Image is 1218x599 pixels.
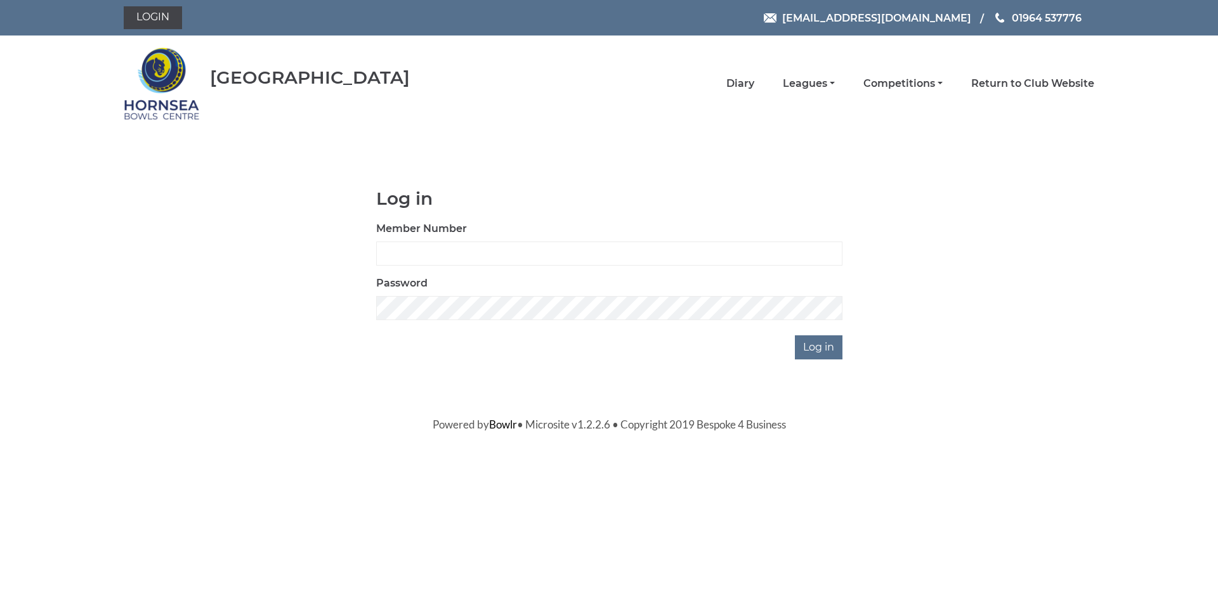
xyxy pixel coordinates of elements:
input: Log in [795,335,842,359]
a: Email [EMAIL_ADDRESS][DOMAIN_NAME] [764,10,971,26]
h1: Log in [376,189,842,209]
img: Email [764,13,776,23]
a: Diary [726,77,754,91]
a: Competitions [863,77,943,91]
label: Member Number [376,221,467,236]
div: [GEOGRAPHIC_DATA] [210,68,410,87]
img: Phone us [995,13,1004,23]
a: Phone us 01964 537776 [993,10,1082,26]
span: [EMAIL_ADDRESS][DOMAIN_NAME] [782,11,971,23]
span: Powered by • Microsite v1.2.2.6 • Copyright 2019 Bespoke 4 Business [433,418,786,431]
img: Hornsea Bowls Centre [124,39,200,128]
a: Login [124,6,182,29]
a: Leagues [783,77,835,91]
a: Return to Club Website [971,77,1094,91]
span: 01964 537776 [1012,11,1082,23]
a: Bowlr [489,418,517,431]
label: Password [376,276,428,291]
